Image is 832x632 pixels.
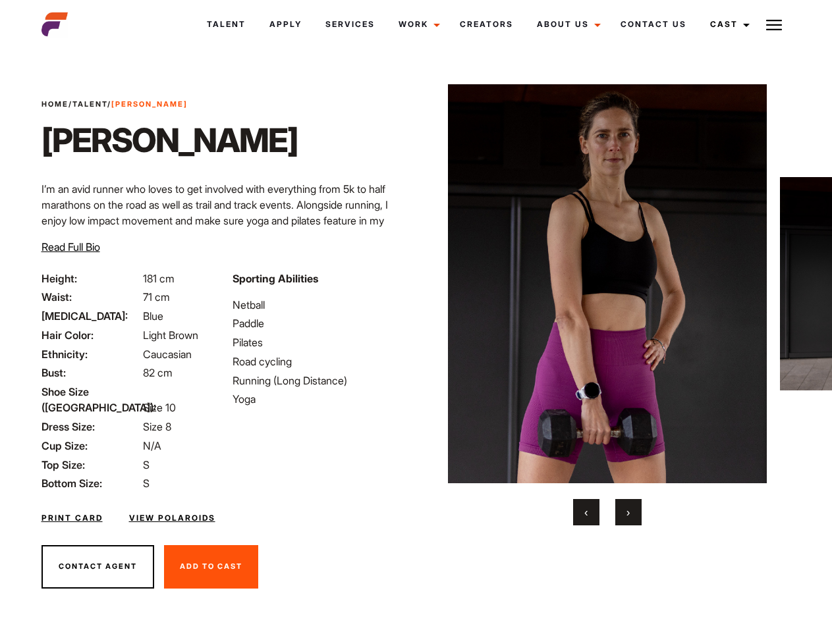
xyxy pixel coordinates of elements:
li: Paddle [233,315,408,331]
span: Read Full Bio [42,240,100,253]
a: Contact Us [609,7,698,42]
li: Running (Long Distance) [233,373,408,388]
a: Print Card [42,512,103,524]
span: Previous [584,506,588,519]
span: Caucasian [143,348,192,361]
span: Light Brown [143,329,198,342]
li: Road cycling [233,354,408,369]
button: Add To Cast [164,545,258,589]
span: Next [626,506,630,519]
a: Creators [448,7,525,42]
span: Bust: [42,365,140,381]
span: Add To Cast [180,562,242,571]
li: Pilates [233,334,408,350]
span: Blue [143,309,163,323]
span: S [143,477,150,490]
a: Cast [698,7,758,42]
span: 71 cm [143,290,170,303]
button: Read Full Bio [42,239,100,255]
img: Burger icon [766,17,782,33]
strong: Sporting Abilities [233,272,318,285]
a: Home [42,99,69,109]
a: Work [387,7,448,42]
span: Waist: [42,289,140,305]
span: Cup Size: [42,438,140,454]
span: Shoe Size ([GEOGRAPHIC_DATA]): [42,384,140,415]
a: Services [314,7,387,42]
span: Size 8 [143,420,171,433]
h1: [PERSON_NAME] [42,120,298,160]
span: 82 cm [143,366,173,379]
span: Top Size: [42,457,140,473]
span: [MEDICAL_DATA]: [42,308,140,324]
span: Height: [42,271,140,286]
a: View Polaroids [129,512,215,524]
img: cropped-aefm-brand-fav-22-square.png [42,11,68,38]
span: S [143,458,150,471]
button: Contact Agent [42,545,154,589]
li: Netball [233,297,408,313]
span: Size 10 [143,401,176,414]
span: Hair Color: [42,327,140,343]
span: N/A [143,439,161,452]
a: About Us [525,7,609,42]
span: / / [42,99,188,110]
a: Apply [258,7,314,42]
span: Dress Size: [42,419,140,434]
p: I’m an avid runner who loves to get involved with everything from 5k to half marathons on the roa... [42,181,408,260]
strong: [PERSON_NAME] [111,99,188,109]
span: Bottom Size: [42,475,140,491]
span: Ethnicity: [42,346,140,362]
span: 181 cm [143,272,175,285]
a: Talent [72,99,107,109]
li: Yoga [233,391,408,407]
a: Talent [195,7,258,42]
